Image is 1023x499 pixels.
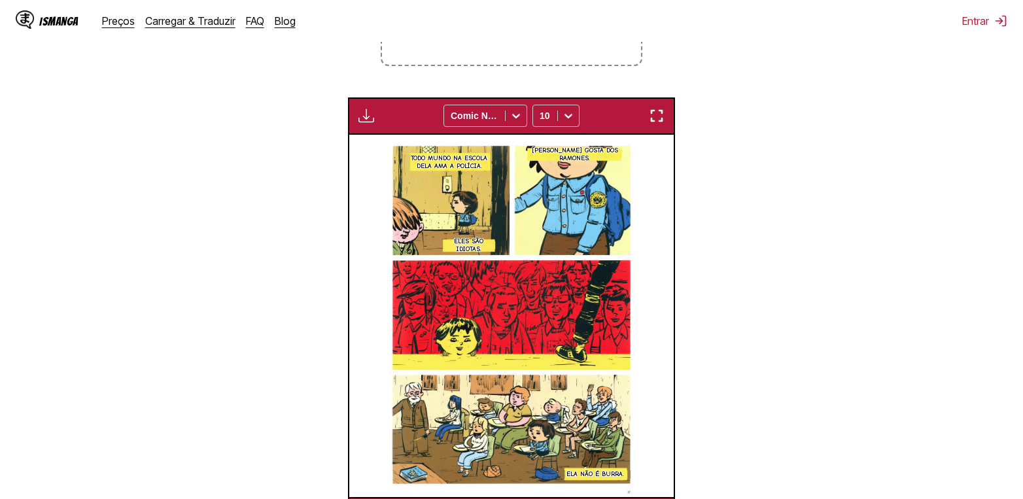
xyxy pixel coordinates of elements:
p: TODO MUNDO NA ESCOLA DELA AMA A POLÍCIA. [401,152,498,173]
a: IsManga LogoIsManga [16,10,102,31]
a: Preços [102,14,135,27]
img: Download translated images [358,108,374,124]
img: Manga Panel [389,135,634,497]
img: IsManga Logo [16,10,34,29]
a: FAQ [246,14,264,27]
button: Entrar [962,14,1007,27]
a: Carregar & Traduzir [145,14,235,27]
a: Blog [275,14,296,27]
p: [PERSON_NAME] GOSTA DOS RAMONES. [516,144,633,165]
div: IsManga [39,15,78,27]
p: ELA NÃO É BURRA. [564,468,627,481]
p: ELES SÃO IDIOTAS. [439,235,499,256]
img: Sign out [994,14,1007,27]
img: Enter fullscreen [649,108,665,124]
